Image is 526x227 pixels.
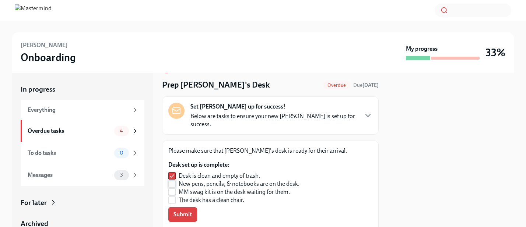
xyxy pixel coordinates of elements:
[21,51,76,64] h3: Onboarding
[168,147,372,155] p: Please make sure that [PERSON_NAME]'s desk is ready for their arrival.
[21,41,68,49] h6: [PERSON_NAME]
[28,106,129,114] div: Everything
[21,120,144,142] a: Overdue tasks4
[21,85,144,94] a: In progress
[362,82,379,88] strong: [DATE]
[173,211,192,218] span: Submit
[190,112,358,128] p: Below are tasks to ensure your new [PERSON_NAME] is set up for success.
[162,79,270,91] h4: Prep [PERSON_NAME]'s Desk
[28,171,111,179] div: Messages
[353,82,379,88] span: Due
[21,198,144,208] a: For later
[485,46,505,59] h3: 33%
[115,150,128,156] span: 0
[21,100,144,120] a: Everything
[190,103,285,111] strong: Set [PERSON_NAME] up for success!
[28,127,111,135] div: Overdue tasks
[179,180,299,188] span: New pens, pencils, & notebooks are on the desk.
[21,142,144,164] a: To do tasks0
[15,4,52,16] img: Mastermind
[21,164,144,186] a: Messages3
[179,196,244,204] span: The desk has a clean chair.
[179,188,290,196] span: MM swag kit is on the desk waiting for them.
[323,82,350,88] span: Overdue
[116,172,127,178] span: 3
[168,207,197,222] button: Submit
[179,172,260,180] span: Desk is clean and empty of trash.
[21,198,47,208] div: For later
[115,128,127,134] span: 4
[406,45,438,53] strong: My progress
[168,161,305,169] label: Desk set up is complete:
[28,149,111,157] div: To do tasks
[353,82,379,89] span: August 1st, 2025 09:00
